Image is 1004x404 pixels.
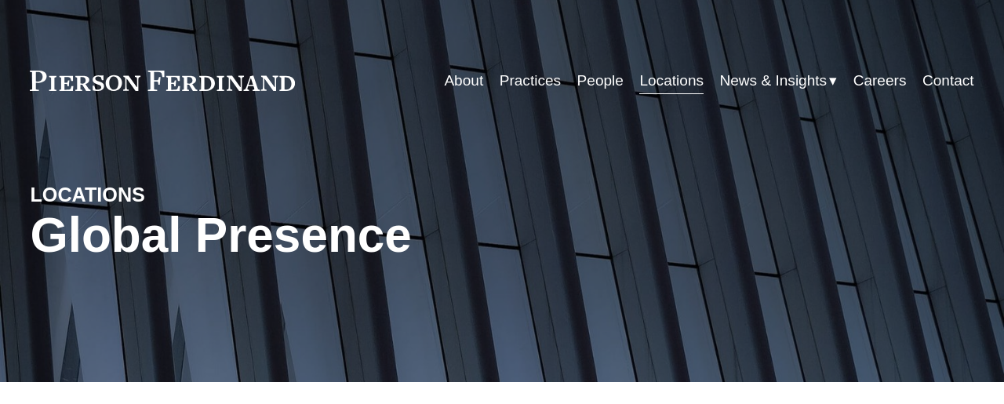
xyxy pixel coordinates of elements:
[444,66,483,96] a: About
[30,207,659,263] h1: Global Presence
[853,66,907,96] a: Careers
[30,182,266,207] h4: LOCATIONS
[639,66,704,96] a: Locations
[719,66,837,96] a: folder dropdown
[719,67,827,94] span: News & Insights
[500,66,561,96] a: Practices
[577,66,624,96] a: People
[922,66,974,96] a: Contact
